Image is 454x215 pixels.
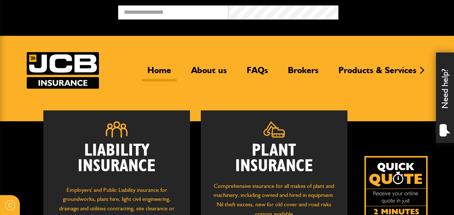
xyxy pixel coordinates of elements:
[186,65,232,81] a: About us
[436,52,454,143] div: Need help?
[241,65,273,81] a: FAQs
[27,52,99,89] a: JCB Insurance Services
[142,65,177,81] a: Home
[333,65,422,81] a: Products & Services
[338,5,449,17] button: Broker Login
[212,143,337,174] h2: Plant Insurance
[27,52,99,89] img: JCB Insurance Services logo
[54,143,179,178] h2: Liability Insurance
[282,65,324,81] a: Brokers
